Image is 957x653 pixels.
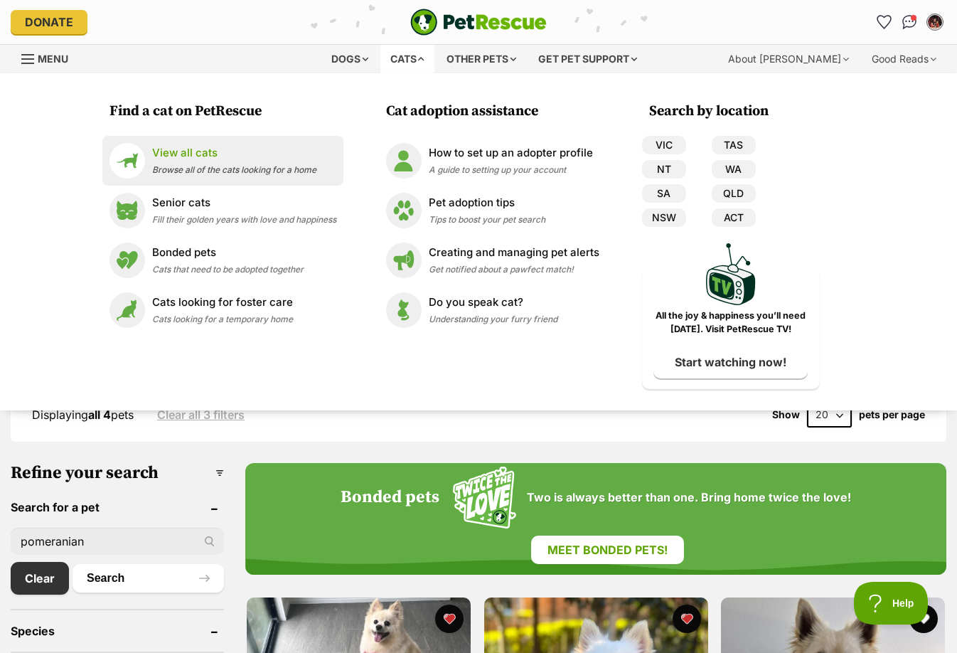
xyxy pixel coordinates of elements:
[38,53,68,65] span: Menu
[435,605,464,633] button: favourite
[854,582,929,625] iframe: Help Scout Beacon - Open
[437,45,526,73] div: Other pets
[11,463,224,483] h3: Refine your search
[429,264,574,275] span: Get notified about a pawfect match!
[706,243,756,305] img: PetRescue TV logo
[386,193,599,228] a: Pet adoption tips Pet adoption tips Tips to boost your pet search
[902,15,917,29] img: chat-41dd97257d64d25036548639549fe6c8038ab92f7586957e7f3b1b290dea8141.svg
[862,45,946,73] div: Good Reads
[109,143,145,179] img: View all cats
[872,11,946,33] ul: Account quick links
[152,195,336,211] p: Senior cats
[712,136,756,154] a: TAS
[73,564,224,593] button: Search
[642,160,686,179] a: NT
[928,15,942,29] img: Becky Searle profile pic
[109,193,145,228] img: Senior cats
[712,208,756,227] a: ACT
[109,243,336,278] a: Bonded pets Bonded pets Cats that need to be adopted together
[386,292,422,328] img: Do you speak cat?
[410,9,547,36] img: logo-e224e6f780fb5917bec1dbf3a21bbac754714ae5b6737aabdf751b685950b380.svg
[152,214,336,225] span: Fill their golden years with love and happiness
[386,292,599,328] a: Do you speak cat? Do you speak cat? Understanding your furry friend
[429,214,545,225] span: Tips to boost your pet search
[152,264,304,275] span: Cats that need to be adopted together
[11,625,224,637] header: Species
[152,245,304,261] p: Bonded pets
[429,245,599,261] p: Creating and managing pet alerts
[109,102,343,122] h3: Find a cat on PetRescue
[386,193,422,228] img: Pet adoption tips
[386,143,599,179] a: How to set up an adopter profile How to set up an adopter profile A guide to setting up your account
[152,294,293,311] p: Cats looking for foster care
[152,145,316,161] p: View all cats
[649,102,820,122] h3: Search by location
[672,605,700,633] button: favourite
[21,45,78,70] a: Menu
[88,408,111,422] strong: all 4
[380,45,434,73] div: Cats
[321,45,378,73] div: Dogs
[531,536,684,564] a: Meet bonded pets!
[109,292,336,328] a: Cats looking for foster care Cats looking for foster care Cats looking for a temporary home
[386,243,422,278] img: Creating and managing pet alerts
[341,488,439,508] h4: Bonded pets
[32,408,134,422] span: Displaying pets
[11,562,69,595] a: Clear
[429,164,566,175] span: A guide to setting up your account
[386,243,599,278] a: Creating and managing pet alerts Creating and managing pet alerts Get notified about a pawfect ma...
[157,408,245,421] a: Clear all 3 filters
[712,184,756,203] a: QLD
[429,294,557,311] p: Do you speak cat?
[386,143,422,179] img: How to set up an adopter profile
[109,143,336,179] a: View all cats View all cats Browse all of the cats looking for a home
[410,9,547,36] a: PetRescue
[712,160,756,179] a: WA
[859,409,925,420] label: pets per page
[429,195,545,211] p: Pet adoption tips
[429,314,557,324] span: Understanding your furry friend
[872,11,895,33] a: Favourites
[109,193,336,228] a: Senior cats Senior cats Fill their golden years with love and happiness
[642,208,686,227] a: NSW
[642,184,686,203] a: SA
[109,292,145,328] img: Cats looking for foster care
[642,136,686,154] a: VIC
[924,11,946,33] button: My account
[11,10,87,34] a: Donate
[11,501,224,514] header: Search for a pet
[653,346,808,378] a: Start watching now!
[528,45,647,73] div: Get pet support
[772,409,800,420] span: Show
[898,11,921,33] a: Conversations
[429,145,593,161] p: How to set up an adopter profile
[152,314,293,324] span: Cats looking for a temporary home
[718,45,859,73] div: About [PERSON_NAME]
[109,243,145,278] img: Bonded pets
[653,309,809,336] p: All the joy & happiness you’ll need [DATE]. Visit PetRescue TV!
[386,102,606,122] h3: Cat adoption assistance
[11,528,224,555] input: Toby
[527,491,851,504] span: Two is always better than one. Bring home twice the love!
[152,164,316,175] span: Browse all of the cats looking for a home
[453,467,516,529] img: Squiggle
